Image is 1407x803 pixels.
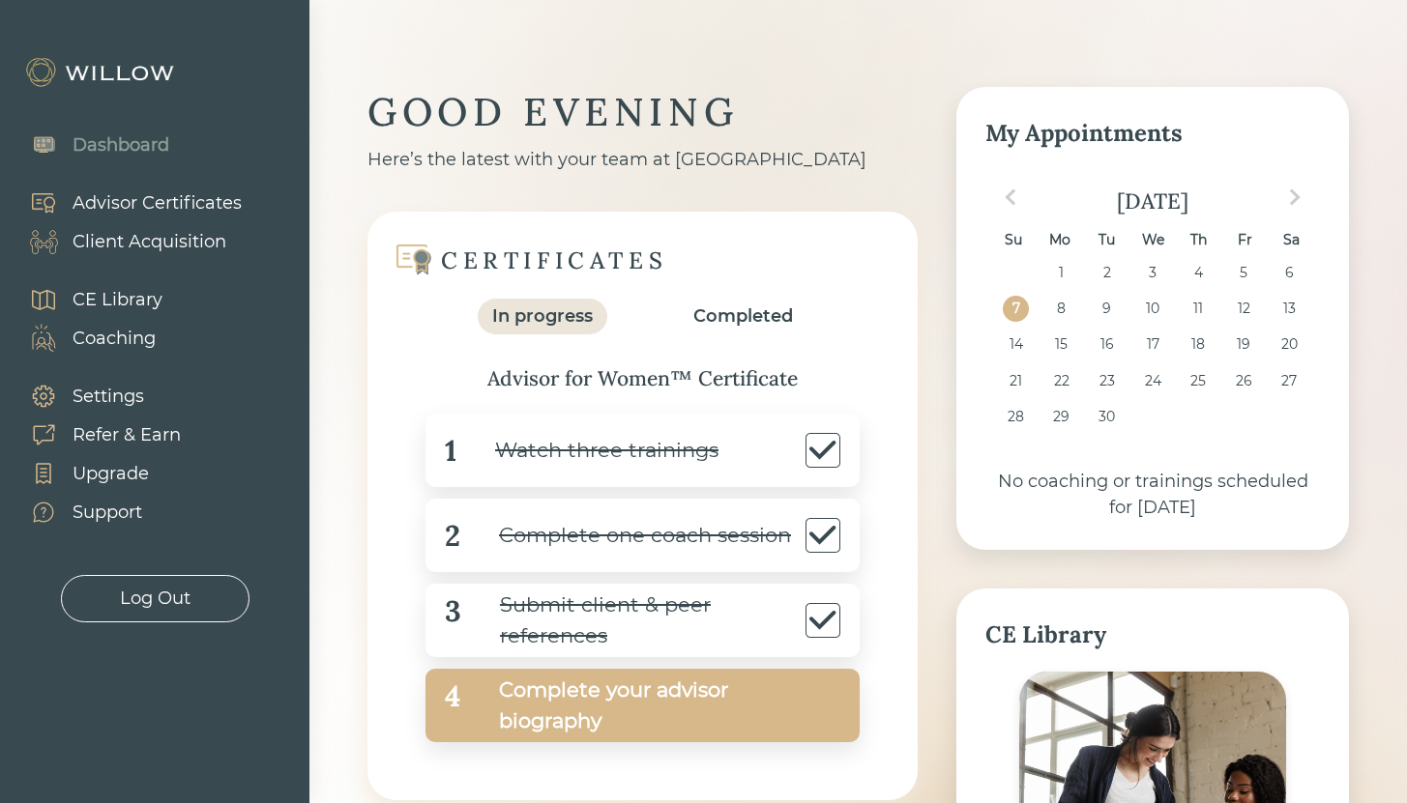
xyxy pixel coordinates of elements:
[1003,404,1029,430] div: Choose Sunday, September 28th, 2025
[1093,227,1119,253] div: Tu
[10,184,242,222] a: Advisor Certificates
[120,586,191,612] div: Log Out
[1048,296,1074,322] div: Choose Monday, September 8th, 2025
[73,190,242,216] div: Advisor Certificates
[460,674,801,736] div: Complete your advisor biography
[1047,227,1073,253] div: Mo
[1048,404,1074,430] div: Choose Monday, September 29th, 2025
[1094,260,1120,286] div: Choose Tuesday, September 2nd, 2025
[1231,331,1257,358] div: Choose Friday, September 19th, 2025
[10,222,242,261] a: Client Acquisition
[1139,227,1165,253] div: We
[985,469,1320,521] div: No coaching or trainings scheduled for [DATE]
[1231,296,1257,322] div: Choose Friday, September 12th, 2025
[995,182,1026,213] button: Previous Month
[991,260,1313,440] div: month 2025-09
[1139,368,1165,394] div: Choose Wednesday, September 24th, 2025
[445,589,461,651] div: 3
[73,287,162,313] div: CE Library
[10,454,181,493] a: Upgrade
[456,429,718,473] div: Watch three trainings
[1186,227,1212,253] div: Th
[1003,296,1029,322] div: Choose Sunday, September 7th, 2025
[693,303,793,330] div: Completed
[1048,260,1074,286] div: Choose Monday, September 1st, 2025
[1139,260,1165,286] div: Choose Wednesday, September 3rd, 2025
[10,280,162,319] a: CE Library
[1279,182,1310,213] button: Next Month
[1003,331,1029,358] div: Choose Sunday, September 14th, 2025
[1186,296,1212,322] div: Choose Thursday, September 11th, 2025
[73,384,144,410] div: Settings
[24,57,179,88] img: Willow
[73,326,156,352] div: Coaching
[367,147,918,173] div: Here’s the latest with your team at [GEOGRAPHIC_DATA]
[1186,368,1212,394] div: Choose Thursday, September 25th, 2025
[1139,331,1165,358] div: Choose Wednesday, September 17th, 2025
[10,416,181,454] a: Refer & Earn
[1048,368,1074,394] div: Choose Monday, September 22nd, 2025
[10,126,169,164] a: Dashboard
[1186,331,1212,358] div: Choose Thursday, September 18th, 2025
[367,87,918,137] div: GOOD EVENING
[461,589,801,651] div: Submit client & peer references
[1276,260,1303,286] div: Choose Saturday, September 6th, 2025
[1276,368,1303,394] div: Choose Saturday, September 27th, 2025
[1232,227,1258,253] div: Fr
[73,461,149,487] div: Upgrade
[73,229,226,255] div: Client Acquisition
[406,363,879,394] div: Advisor for Women™ Certificate
[985,617,1320,652] div: CE Library
[1003,368,1029,394] div: Choose Sunday, September 21st, 2025
[492,303,593,330] div: In progress
[445,674,460,736] div: 4
[10,377,181,416] a: Settings
[1094,404,1120,430] div: Choose Tuesday, September 30th, 2025
[1231,368,1257,394] div: Choose Friday, September 26th, 2025
[73,132,169,158] div: Dashboard
[441,245,667,275] div: CERTIFICATES
[1001,227,1027,253] div: Su
[1276,296,1303,322] div: Choose Saturday, September 13th, 2025
[445,514,460,558] div: 2
[1278,227,1304,253] div: Sa
[10,319,162,358] a: Coaching
[445,429,456,473] div: 1
[1231,260,1257,286] div: Choose Friday, September 5th, 2025
[1276,331,1303,358] div: Choose Saturday, September 20th, 2025
[1048,331,1074,358] div: Choose Monday, September 15th, 2025
[73,422,181,448] div: Refer & Earn
[985,116,1320,151] div: My Appointments
[1186,260,1212,286] div: Choose Thursday, September 4th, 2025
[1139,296,1165,322] div: Choose Wednesday, September 10th, 2025
[1094,368,1120,394] div: Choose Tuesday, September 23rd, 2025
[460,514,791,558] div: Complete one coach session
[1094,296,1120,322] div: Choose Tuesday, September 9th, 2025
[985,187,1320,215] div: [DATE]
[73,500,142,526] div: Support
[1094,331,1120,358] div: Choose Tuesday, September 16th, 2025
